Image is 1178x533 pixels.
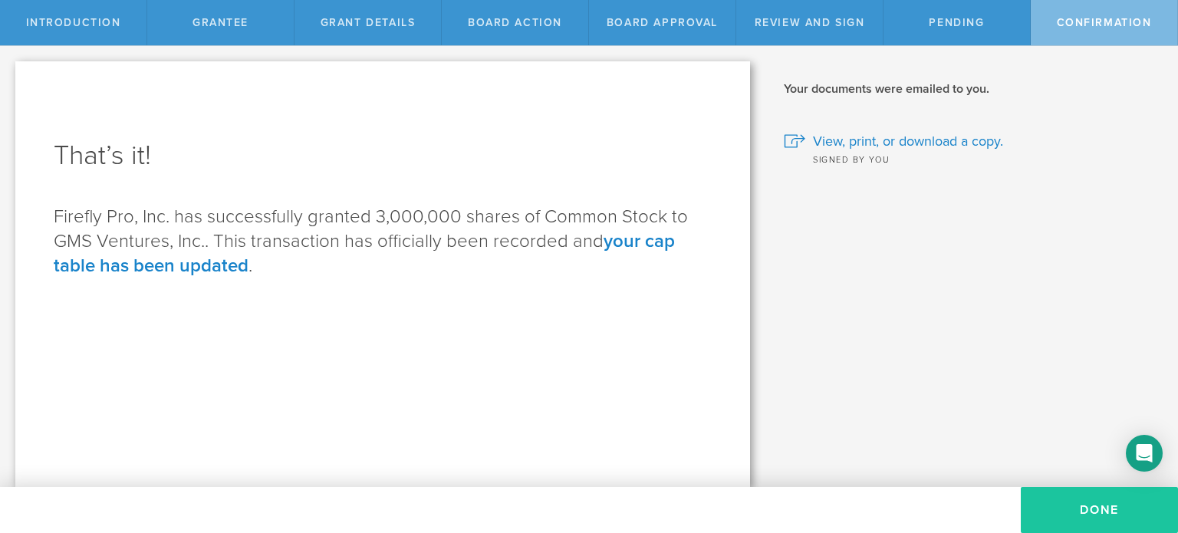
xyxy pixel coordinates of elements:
[54,205,712,278] p: Firefly Pro, Inc. has successfully granted 3,000,000 shares of Common Stock to GMS Ventures, Inc....
[1057,16,1152,29] span: Confirmation
[1126,435,1163,472] div: Open Intercom Messenger
[929,16,984,29] span: Pending
[784,81,1155,97] h2: Your documents were emailed to you.
[607,16,718,29] span: Board Approval
[755,16,865,29] span: Review and Sign
[26,16,121,29] span: Introduction
[1021,487,1178,533] button: Done
[813,131,1003,151] span: View, print, or download a copy.
[468,16,562,29] span: Board Action
[192,16,248,29] span: Grantee
[321,16,416,29] span: Grant Details
[54,137,712,174] h1: That’s it!
[784,151,1155,166] div: Signed by you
